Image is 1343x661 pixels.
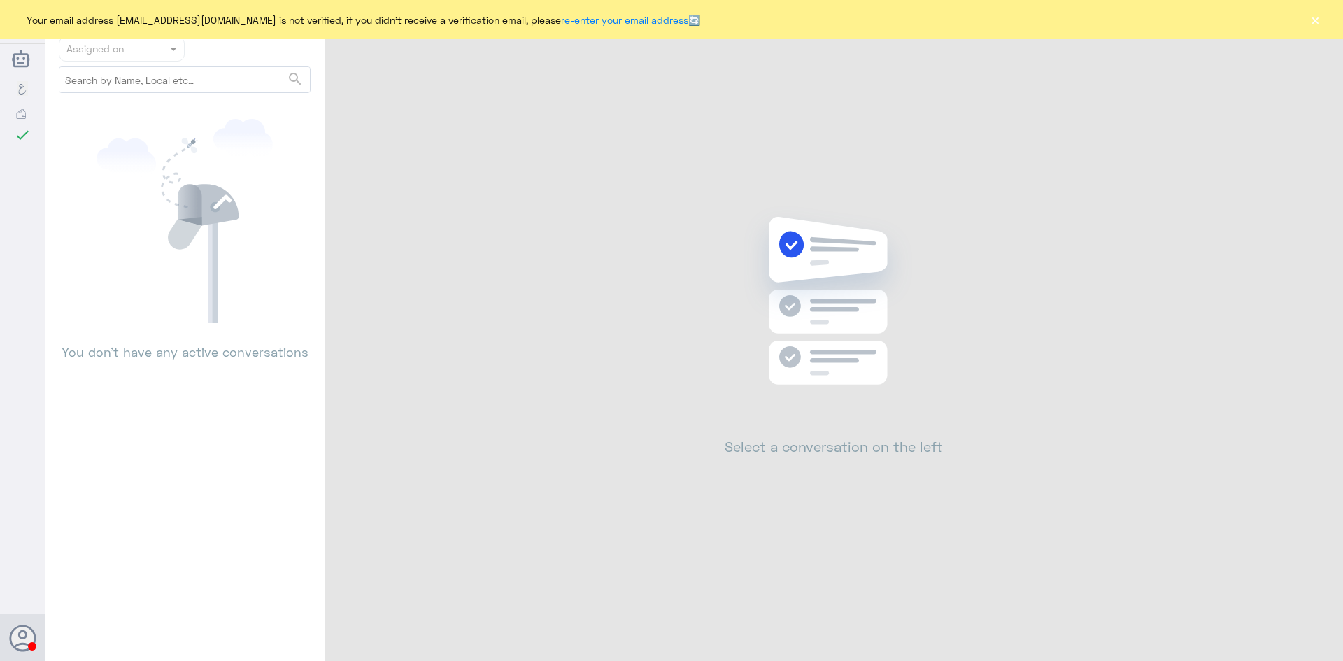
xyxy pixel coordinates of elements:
[287,71,304,87] span: search
[1308,13,1322,27] button: ×
[9,625,36,651] button: Avatar
[59,67,310,92] input: Search by Name, Local etc…
[725,438,943,455] h2: Select a conversation on the left
[561,14,688,26] a: re-enter your email address
[27,13,700,27] span: Your email address [EMAIL_ADDRESS][DOMAIN_NAME] is not verified, if you didn't receive a verifica...
[287,68,304,91] button: search
[59,323,311,362] p: You don’t have any active conversations
[14,127,31,143] i: check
